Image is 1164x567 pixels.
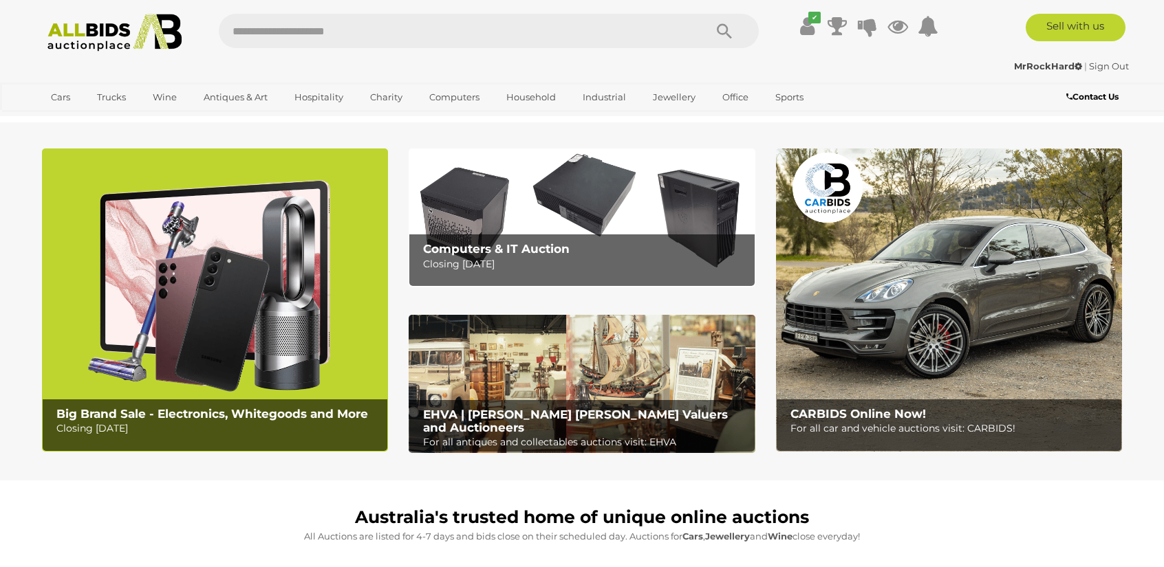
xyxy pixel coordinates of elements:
b: CARBIDS Online Now! [790,407,926,421]
strong: Wine [768,531,793,542]
a: EHVA | Evans Hastings Valuers and Auctioneers EHVA | [PERSON_NAME] [PERSON_NAME] Valuers and Auct... [409,315,755,454]
strong: Jewellery [705,531,750,542]
p: All Auctions are listed for 4-7 days and bids close on their scheduled day. Auctions for , and cl... [49,529,1115,544]
a: Hospitality [285,86,352,109]
a: ✔ [797,14,817,38]
p: For all antiques and collectables auctions visit: EHVA [423,434,747,451]
a: Computers [420,86,488,109]
a: Jewellery [644,86,704,109]
a: Household [497,86,565,109]
img: EHVA | Evans Hastings Valuers and Auctioneers [409,315,755,454]
a: Trucks [88,86,135,109]
p: Closing [DATE] [423,256,747,273]
strong: Cars [682,531,703,542]
p: Closing [DATE] [56,420,380,437]
img: Big Brand Sale - Electronics, Whitegoods and More [42,148,388,452]
h1: Australia's trusted home of unique online auctions [49,508,1115,527]
a: Computers & IT Auction Computers & IT Auction Closing [DATE] [409,148,755,287]
a: Wine [144,86,186,109]
a: Antiques & Art [195,86,277,109]
img: Allbids.com.au [40,14,189,52]
a: [GEOGRAPHIC_DATA] [42,109,158,131]
img: CARBIDS Online Now! [776,148,1122,452]
a: Industrial [574,86,635,109]
i: ✔ [808,12,821,23]
b: Contact Us [1066,91,1119,102]
b: Computers & IT Auction [423,242,570,256]
span: | [1084,60,1087,71]
a: Sports [766,86,812,109]
a: Sign Out [1089,60,1129,71]
b: Big Brand Sale - Electronics, Whitegoods and More [56,407,368,421]
img: Computers & IT Auction [409,148,755,287]
a: Big Brand Sale - Electronics, Whitegoods and More Big Brand Sale - Electronics, Whitegoods and Mo... [42,148,388,452]
button: Search [690,14,759,48]
a: Charity [361,86,411,109]
a: Sell with us [1026,14,1125,41]
p: For all car and vehicle auctions visit: CARBIDS! [790,420,1114,437]
a: Contact Us [1066,89,1122,104]
a: Cars [42,86,79,109]
b: EHVA | [PERSON_NAME] [PERSON_NAME] Valuers and Auctioneers [423,408,728,434]
a: MrRockHard [1014,60,1084,71]
strong: MrRockHard [1014,60,1082,71]
a: CARBIDS Online Now! CARBIDS Online Now! For all car and vehicle auctions visit: CARBIDS! [776,148,1122,452]
a: Office [713,86,757,109]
